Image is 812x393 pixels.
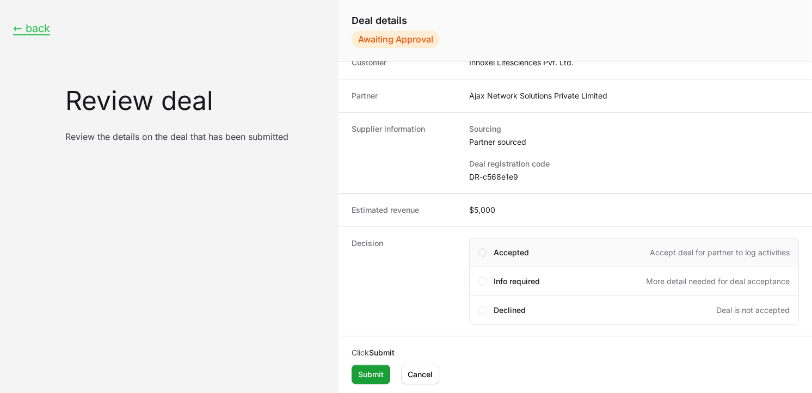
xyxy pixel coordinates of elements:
dd: Partner sourced [469,137,799,148]
p: Click [352,347,799,358]
dl: Create deal form [339,13,812,336]
span: Cancel [408,368,433,381]
dt: Customer [352,57,456,68]
span: Deal is not accepted [716,305,790,316]
dt: Sourcing [469,124,799,134]
span: Declined [494,305,526,316]
dd: Innoxel Lifesciences Pvt. Ltd. [469,57,799,68]
dt: Estimated revenue [352,205,456,216]
button: Cancel [401,365,439,384]
dd: DR-c568e1e9 [469,171,799,182]
dt: Supplier information [352,124,456,182]
b: Submit [369,348,395,357]
span: Info required [494,276,540,287]
dt: Deal registration code [469,158,799,169]
dd: Ajax Network Solutions Private Limited [469,90,799,101]
span: Submit [358,368,384,381]
dt: Decision [352,238,456,325]
h1: Review deal [65,88,325,114]
h1: Deal details [352,13,799,28]
dd: $5,000 [469,205,799,216]
p: Review the details on the deal that has been submitted [65,131,325,142]
span: More detail needed for deal acceptance [646,276,790,287]
dt: Partner [352,90,456,101]
button: Submit [352,365,390,384]
span: Accept deal for partner to log activities [650,247,790,258]
button: ← back [13,22,50,35]
span: Accepted [494,247,529,258]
